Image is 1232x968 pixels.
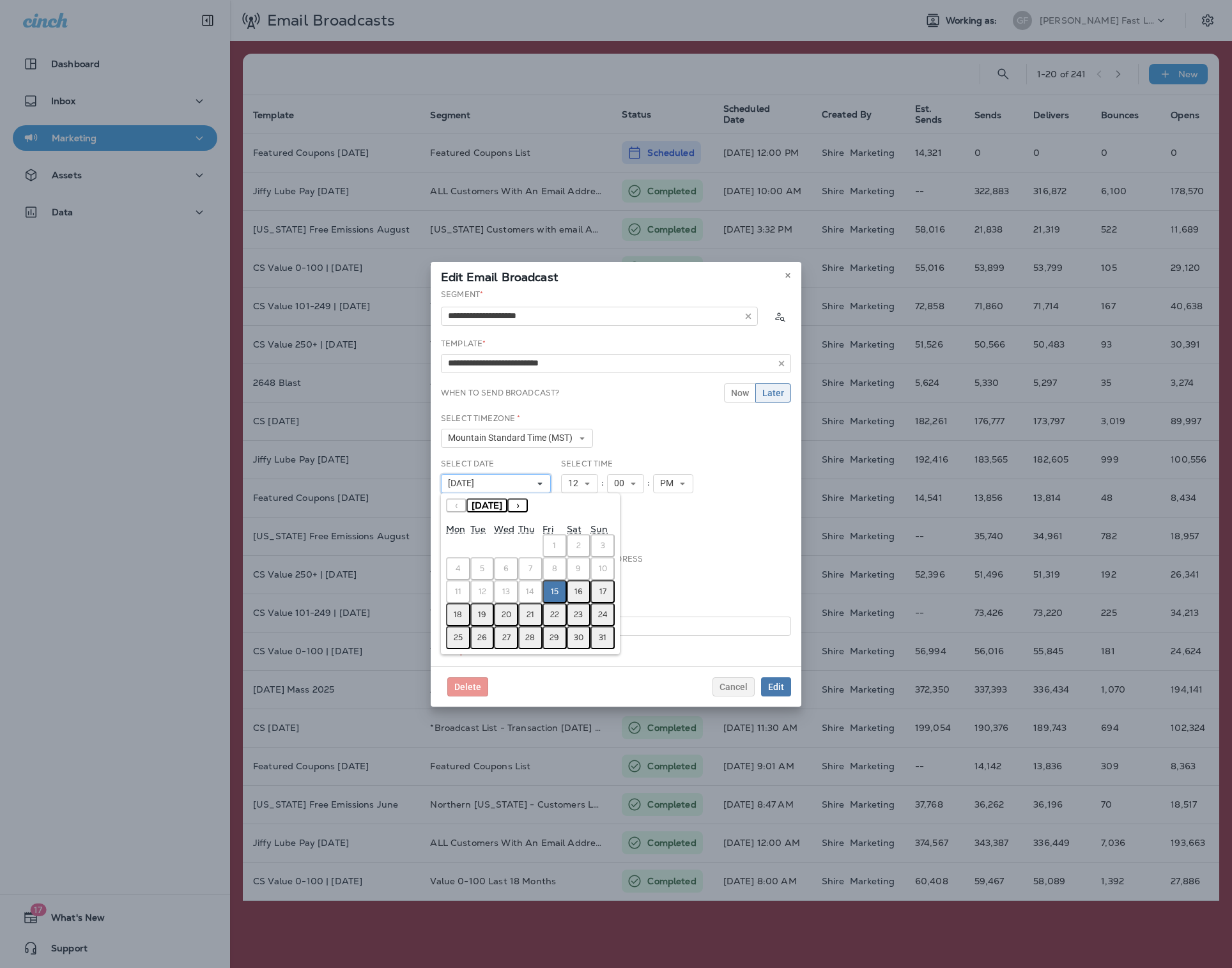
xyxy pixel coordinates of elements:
button: August 16, 2025 [567,580,591,603]
abbr: Monday [446,523,465,535]
button: August 3, 2025 [590,534,615,557]
button: August 30, 2025 [567,626,591,649]
abbr: Wednesday [494,523,514,535]
abbr: August 24, 2025 [598,610,608,620]
abbr: August 9, 2025 [576,564,581,574]
abbr: August 20, 2025 [502,610,511,620]
button: August 31, 2025 [590,626,615,649]
abbr: August 28, 2025 [525,633,535,643]
label: Select Timezone [441,413,520,424]
abbr: Saturday [567,523,581,535]
button: August 24, 2025 [590,603,615,626]
label: Template [441,339,486,349]
button: 12 [561,474,598,493]
abbr: August 4, 2025 [456,564,461,574]
label: Select Time [561,459,613,469]
abbr: Tuesday [470,523,486,535]
button: 00 [607,474,644,493]
span: [DATE] [472,500,502,511]
button: August 15, 2025 [543,580,567,603]
button: Now [724,383,756,403]
abbr: August 10, 2025 [599,564,607,574]
button: Cancel [712,677,755,696]
abbr: August 3, 2025 [601,541,605,551]
div: : [644,474,653,493]
span: Later [762,388,784,397]
abbr: Friday [543,523,553,535]
abbr: August 29, 2025 [550,633,559,643]
button: [DATE] [466,498,507,512]
button: August 1, 2025 [543,534,567,557]
span: [DATE] [448,478,479,489]
abbr: August 11, 2025 [455,587,461,597]
abbr: August 25, 2025 [454,633,463,643]
abbr: August 1, 2025 [553,541,556,551]
button: [DATE] [441,474,551,493]
abbr: August 14, 2025 [526,587,534,597]
button: August 28, 2025 [518,626,543,649]
abbr: August 2, 2025 [576,541,581,551]
span: 00 [614,478,629,489]
button: Later [755,383,791,403]
button: August 2, 2025 [567,534,591,557]
abbr: August 19, 2025 [478,610,486,620]
span: Mountain Standard Time (MST) [448,433,578,443]
abbr: August 22, 2025 [550,610,559,620]
abbr: August 17, 2025 [599,587,606,597]
button: August 6, 2025 [494,557,518,580]
div: : [598,474,607,493]
abbr: August 13, 2025 [502,587,510,597]
button: August 18, 2025 [446,603,470,626]
button: August 7, 2025 [518,557,543,580]
button: August 5, 2025 [470,557,495,580]
button: August 11, 2025 [446,580,470,603]
button: PM [653,474,693,493]
abbr: August 26, 2025 [477,633,487,643]
div: Edit Email Broadcast [431,262,801,289]
button: August 29, 2025 [543,626,567,649]
button: Calculate the estimated number of emails to be sent based on selected segment. (This could take a... [768,305,791,328]
abbr: August 30, 2025 [574,633,583,643]
abbr: August 31, 2025 [599,633,606,643]
button: August 14, 2025 [518,580,543,603]
abbr: August 21, 2025 [527,610,534,620]
button: August 4, 2025 [446,557,470,580]
abbr: Thursday [518,523,535,535]
span: PM [660,478,679,489]
button: August 10, 2025 [590,557,615,580]
abbr: August 5, 2025 [480,564,484,574]
button: Edit [761,677,791,696]
abbr: August 15, 2025 [551,587,558,597]
button: August 13, 2025 [494,580,518,603]
label: Select Date [441,459,495,469]
abbr: August 8, 2025 [552,564,557,574]
label: When to send broadcast? [441,388,559,398]
abbr: August 12, 2025 [479,587,486,597]
button: August 12, 2025 [470,580,495,603]
abbr: August 23, 2025 [574,610,583,620]
button: August 26, 2025 [470,626,495,649]
abbr: Sunday [590,523,608,535]
button: August 17, 2025 [590,580,615,603]
label: Segment [441,289,483,300]
button: August 23, 2025 [567,603,591,626]
button: August 20, 2025 [494,603,518,626]
span: Delete [454,682,481,691]
span: Now [731,388,749,397]
span: Cancel [720,682,748,691]
span: 12 [568,478,583,489]
abbr: August 6, 2025 [504,564,509,574]
button: Delete [447,677,488,696]
abbr: August 27, 2025 [502,633,511,643]
button: August 21, 2025 [518,603,543,626]
button: August 22, 2025 [543,603,567,626]
button: August 27, 2025 [494,626,518,649]
button: ‹ [446,498,466,512]
abbr: August 18, 2025 [454,610,462,620]
button: August 9, 2025 [567,557,591,580]
abbr: August 7, 2025 [528,564,532,574]
abbr: August 16, 2025 [574,587,583,597]
button: Mountain Standard Time (MST) [441,429,593,448]
button: › [507,498,528,512]
button: August 8, 2025 [543,557,567,580]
